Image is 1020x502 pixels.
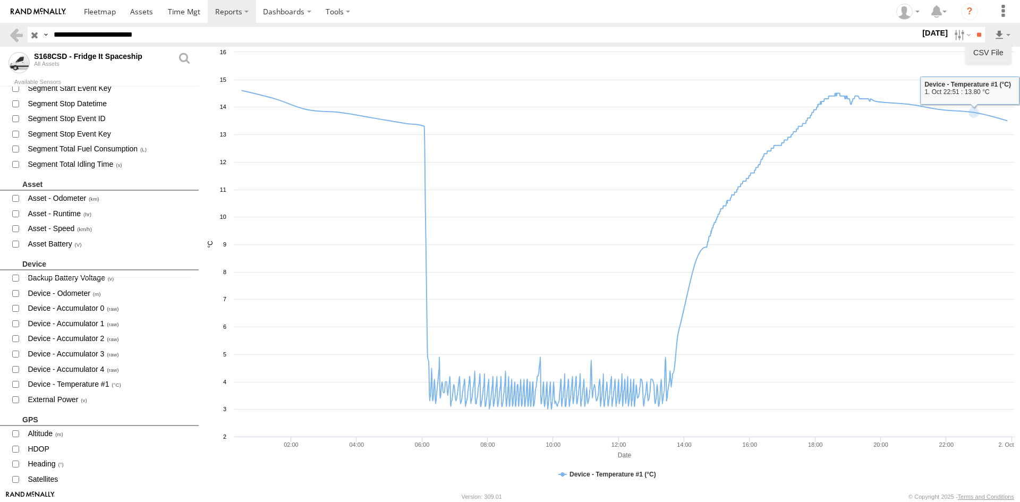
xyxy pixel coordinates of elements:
input: Device - Accumulator 4 [12,366,19,373]
a: Back to Assets [8,27,24,42]
input: Segment Total Idling Time [12,161,19,168]
text: 2 [223,433,226,440]
text: 14 [220,104,226,110]
label: [DATE] [920,27,950,39]
input: Segment Stop Event ID [12,115,19,122]
span: View Sensor Data [27,158,191,171]
input: Segment Stop Datetime [12,100,19,107]
div: Available Sensors [14,80,199,85]
input: External Power [12,396,19,403]
span: View Sensor Data [27,347,191,361]
text: 12:00 [611,441,626,448]
text: 4 [223,379,226,385]
div: GPS [22,415,195,424]
span: View Sensor Data [27,143,191,156]
div: Asset [22,180,195,189]
span: View Sensor Data [27,223,191,236]
a: View Asset Details [177,52,190,73]
span: View Sensor Data [27,333,191,346]
input: Backup Battery Voltage [12,275,19,282]
tspan: Device - Temperature #1 (°C) [569,471,656,478]
text: 10:00 [546,441,561,448]
text: 02:00 [284,441,299,448]
span: View Sensor Data [27,127,191,141]
tspan: Date [618,452,632,459]
span: View Sensor Data [27,427,191,440]
span: View Sensor Data [27,207,191,220]
div: S168CSD - Fridge It Spaceship - Click to view sensor readings [34,52,172,61]
input: Segment Stop Event Key [12,131,19,138]
label: Export results as... [993,27,1011,42]
input: Satellites [12,476,19,483]
text: 15 [220,76,226,83]
text: 7 [223,296,226,302]
text: 11 [220,186,226,193]
text: 18:00 [808,441,823,448]
span: View Sensor Data [27,271,191,285]
span: View Sensor Data [27,112,191,125]
input: Asset - Speed [12,225,19,232]
input: Segment Total Fuel Consumption [12,146,19,152]
div: Version: 309.01 [462,494,502,500]
span: View Sensor Data [27,192,191,205]
div: © Copyright 2025 - [908,494,1014,500]
text: 8 [223,269,226,275]
text: 10 [220,214,226,220]
div: Device [22,259,195,269]
img: rand-logo.svg [11,8,66,15]
input: Asset Battery [12,241,19,248]
input: Device - Accumulator 0 [12,305,19,312]
text: 08:00 [481,441,496,448]
span: View Sensor Data [27,287,191,300]
span: Click to view sensor readings [8,52,30,73]
text: 22:00 [939,441,954,448]
span: View Sensor Data [27,473,191,486]
span: View Sensor Data [27,237,191,251]
text: 04:00 [350,441,364,448]
span: View Sensor Data [27,393,191,406]
span: View Sensor Data [27,302,191,316]
text: 16 [220,49,226,55]
span: View Sensor Data [27,363,191,376]
input: Device - Odometer [12,290,19,297]
text: 3 [223,406,226,412]
a: Visit our Website [6,491,55,502]
tspan: °C [207,241,214,248]
label: Search Filter Options [950,27,973,42]
input: Device - Temperature #1 [12,381,19,388]
span: View Sensor Data [27,488,191,501]
a: Terms and Conditions [958,494,1014,500]
input: Asset - Odometer [12,195,19,202]
label: Search Query [41,27,50,42]
a: CSV File [970,45,1007,61]
text: 14:00 [677,441,692,448]
input: Altitude [12,430,19,437]
input: Heading [12,461,19,467]
span: View Sensor Data [27,82,191,95]
text: 16:00 [743,441,758,448]
span: View Sensor Data [27,457,191,471]
input: Asset - Runtime [12,210,19,217]
div: All Assets [34,61,177,67]
i: ? [961,3,978,20]
input: Device - Accumulator 2 [12,335,19,342]
input: Device - Accumulator 3 [12,351,19,358]
text: 5 [223,351,226,358]
span: View Sensor Data [27,378,191,391]
span: View Sensor Data [27,317,191,330]
tspan: 2. Oct [999,441,1014,448]
text: 13 [220,131,226,138]
text: 20:00 [874,441,889,448]
text: 06:00 [415,441,430,448]
div: Peter Lu [892,4,923,20]
text: 9 [223,241,226,248]
input: Device - Accumulator 1 [12,320,19,327]
input: Segment Start Event Key [12,85,19,92]
input: HDOP [12,446,19,453]
span: View Sensor Data [27,443,191,456]
text: 6 [223,324,226,330]
text: 12 [220,159,226,165]
span: View Sensor Data [27,97,191,110]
